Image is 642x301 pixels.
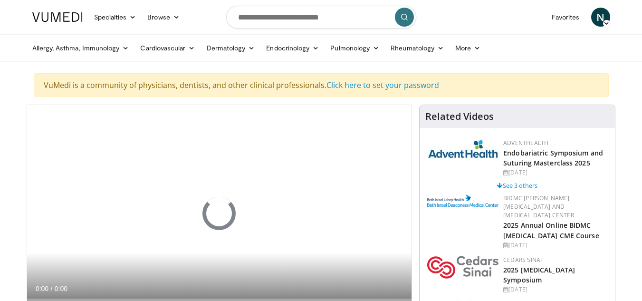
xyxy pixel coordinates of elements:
[88,8,142,27] a: Specialties
[226,6,416,29] input: Search topics, interventions
[201,39,261,58] a: Dermatology
[326,80,439,90] a: Click here to set your password
[503,241,607,250] div: [DATE]
[503,285,607,294] div: [DATE]
[450,39,486,58] a: More
[427,256,498,279] img: 7e905080-f4a2-4088-8787-33ce2bef9ada.png.150x105_q85_autocrop_double_scale_upscale_version-0.2.png
[503,139,548,147] a: AdventHealth
[142,8,185,27] a: Browse
[427,194,498,207] img: c96b19ec-a48b-46a9-9095-935f19585444.png.150x105_q85_autocrop_double_scale_upscale_version-0.2.png
[36,285,48,292] span: 0:00
[591,8,610,27] a: N
[32,12,83,22] img: VuMedi Logo
[503,221,599,240] a: 2025 Annual Online BIDMC [MEDICAL_DATA] CME Course
[425,111,494,122] h4: Related Videos
[34,73,609,97] div: VuMedi is a community of physicians, dentists, and other clinical professionals.
[503,256,542,264] a: Cedars Sinai
[134,39,201,58] a: Cardiovascular
[503,148,603,167] a: Endobariatric Symposium and Suturing Masterclass 2025
[546,8,585,27] a: Favorites
[503,265,575,284] a: 2025 [MEDICAL_DATA] Symposium
[260,39,325,58] a: Endocrinology
[503,168,607,177] div: [DATE]
[27,39,135,58] a: Allergy, Asthma, Immunology
[325,39,385,58] a: Pulmonology
[427,139,498,158] img: 5c3c682d-da39-4b33-93a5-b3fb6ba9580b.jpg.150x105_q85_autocrop_double_scale_upscale_version-0.2.jpg
[497,181,537,190] a: See 3 others
[503,194,574,219] a: BIDMC [PERSON_NAME][MEDICAL_DATA] and [MEDICAL_DATA] Center
[385,39,450,58] a: Rheumatology
[51,285,53,292] span: /
[55,285,67,292] span: 0:00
